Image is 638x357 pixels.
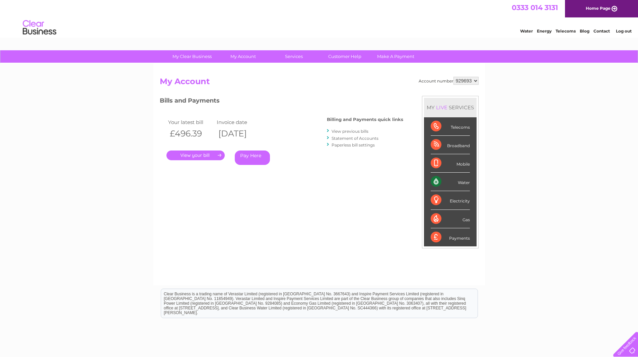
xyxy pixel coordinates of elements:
[317,50,372,63] a: Customer Help
[166,127,215,140] th: £496.39
[431,228,470,246] div: Payments
[166,151,225,160] a: .
[537,28,552,34] a: Energy
[556,28,576,34] a: Telecoms
[580,28,589,34] a: Blog
[164,50,220,63] a: My Clear Business
[161,4,478,33] div: Clear Business is a trading name of Verastar Limited (registered in [GEOGRAPHIC_DATA] No. 3667643...
[593,28,610,34] a: Contact
[332,142,375,147] a: Paperless bill settings
[215,118,264,127] td: Invoice date
[431,154,470,173] div: Mobile
[419,77,479,85] div: Account number
[431,173,470,191] div: Water
[327,117,403,122] h4: Billing and Payments quick links
[368,50,423,63] a: Make A Payment
[235,151,270,165] a: Pay Here
[520,28,533,34] a: Water
[332,129,368,134] a: View previous bills
[215,50,271,63] a: My Account
[431,117,470,136] div: Telecoms
[160,77,479,90] h2: My Account
[435,104,449,111] div: LIVE
[215,127,264,140] th: [DATE]
[166,118,215,127] td: Your latest bill
[424,98,477,117] div: MY SERVICES
[266,50,322,63] a: Services
[431,210,470,228] div: Gas
[332,136,378,141] a: Statement of Accounts
[512,3,558,12] a: 0333 014 3131
[160,96,403,108] h3: Bills and Payments
[431,191,470,210] div: Electricity
[431,136,470,154] div: Broadband
[22,17,57,38] img: logo.png
[616,28,632,34] a: Log out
